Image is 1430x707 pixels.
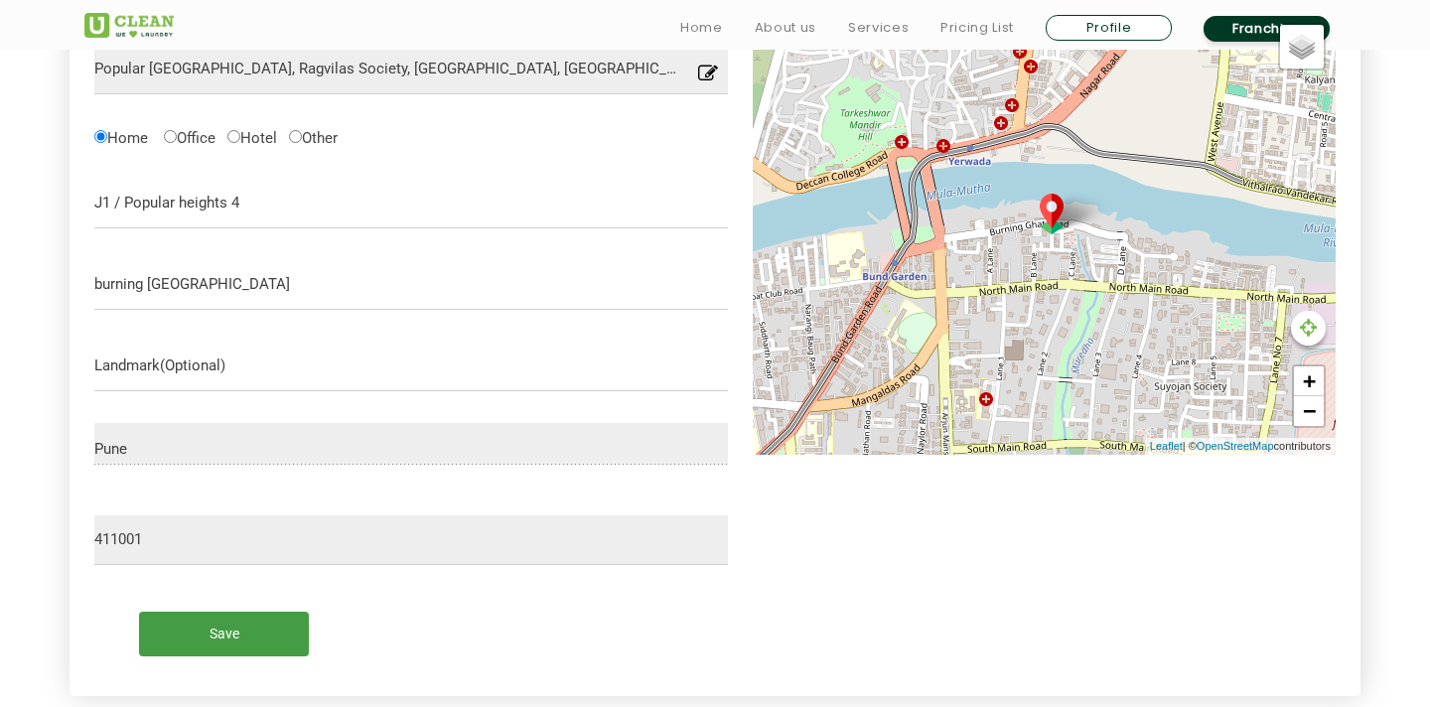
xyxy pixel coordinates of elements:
[1294,396,1324,426] a: Zoom out
[1204,16,1330,42] a: Franchise
[94,515,728,565] input: Post Code
[164,126,215,147] label: Office
[680,16,723,40] a: Home
[94,179,728,228] input: House-No. / Flat-No.
[227,126,277,147] label: Hotel
[164,130,177,143] input: Office
[139,612,309,656] input: Save
[1280,25,1324,69] a: Layers
[94,130,107,143] input: Home
[1150,438,1183,455] a: Leaflet
[1145,438,1336,455] div: | © contributors
[94,126,148,147] label: Home
[84,13,174,38] img: UClean Laundry and Dry Cleaning
[227,130,240,143] input: Hotel
[1197,438,1274,455] a: OpenStreetMap
[848,16,909,40] a: Services
[94,45,728,94] input: Select Location
[94,260,728,310] input: Street / Road
[1294,366,1324,396] a: Zoom in
[289,126,338,147] label: Other
[94,441,728,458] input: City
[94,342,728,391] input: Landmark(Optional)
[1046,15,1172,41] a: Profile
[289,130,302,143] input: Other
[755,16,816,40] a: About us
[940,16,1014,40] a: Pricing List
